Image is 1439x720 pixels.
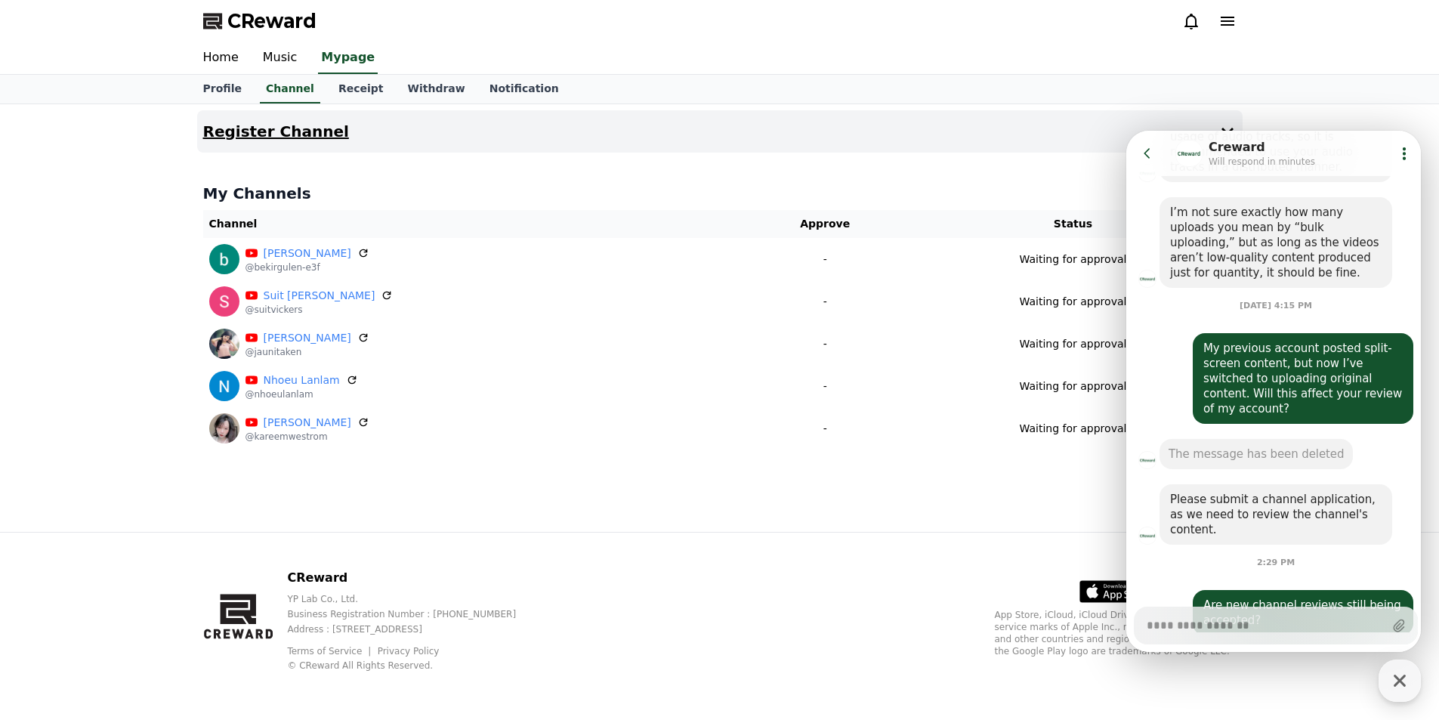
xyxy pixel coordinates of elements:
[197,110,1243,153] button: Register Channel
[318,42,378,74] a: Mypage
[203,123,349,140] h4: Register Channel
[264,372,340,388] a: Nhoeu Lanlam
[209,413,239,443] img: Kareem Westrom
[203,210,740,238] th: Channel
[1020,379,1127,394] p: Waiting for approval
[287,623,540,635] p: Address : [STREET_ADDRESS]
[264,330,351,346] a: [PERSON_NAME]
[245,261,369,273] p: @bekirgulen-e3f
[287,593,540,605] p: YP Lab Co., Ltd.
[746,294,904,310] p: -
[203,9,317,33] a: CReward
[209,371,239,401] img: Nhoeu Lanlam
[287,608,540,620] p: Business Registration Number : [PHONE_NUMBER]
[191,42,251,74] a: Home
[209,286,239,317] img: Suit Vickers
[1126,131,1421,652] iframe: Channel chat
[326,75,396,104] a: Receipt
[227,9,317,33] span: CReward
[191,75,254,104] a: Profile
[287,646,373,657] a: Terms of Service
[746,421,904,437] p: -
[264,415,351,431] a: [PERSON_NAME]
[251,42,310,74] a: Music
[287,660,540,672] p: © CReward All Rights Reserved.
[264,246,351,261] a: [PERSON_NAME]
[245,304,394,316] p: @suitvickers
[245,346,369,358] p: @jaunitaken
[995,609,1237,657] p: App Store, iCloud, iCloud Drive, and iTunes Store are service marks of Apple Inc., registered in ...
[245,388,358,400] p: @nhoeulanlam
[1020,252,1127,267] p: Waiting for approval
[1020,421,1127,437] p: Waiting for approval
[395,75,477,104] a: Withdraw
[1020,294,1127,310] p: Waiting for approval
[209,329,239,359] img: Jaunita Ken
[1020,336,1127,352] p: Waiting for approval
[245,431,369,443] p: @kareemwestrom
[260,75,320,104] a: Channel
[909,210,1236,238] th: Status
[378,646,440,657] a: Privacy Policy
[209,244,239,274] img: bekir gülen
[740,210,910,238] th: Approve
[746,252,904,267] p: -
[746,379,904,394] p: -
[264,288,375,304] a: Suit [PERSON_NAME]
[287,569,540,587] p: CReward
[203,183,1237,204] h4: My Channels
[477,75,571,104] a: Notification
[746,336,904,352] p: -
